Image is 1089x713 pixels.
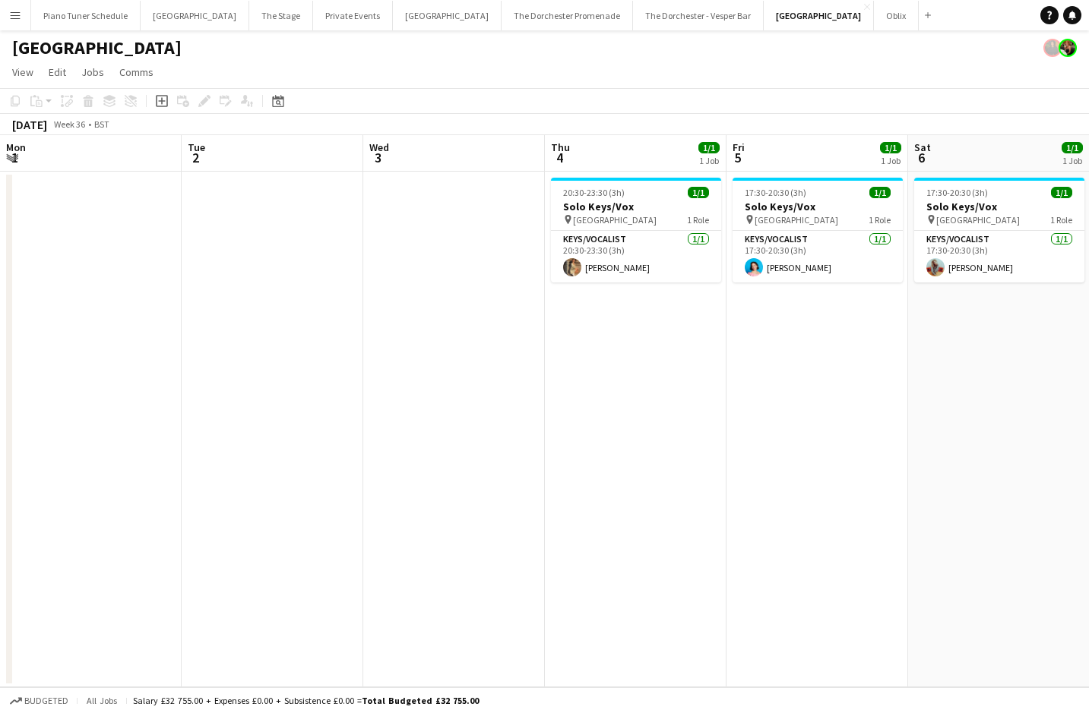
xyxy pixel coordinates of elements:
[688,187,709,198] span: 1/1
[81,65,104,79] span: Jobs
[551,200,721,213] h3: Solo Keys/Vox
[733,231,903,282] app-card-role: Keys/Vocalist1/117:30-20:30 (3h)[PERSON_NAME]
[1062,155,1082,166] div: 1 Job
[1059,39,1077,57] app-user-avatar: Rosie Skuse
[730,149,745,166] span: 5
[551,231,721,282] app-card-role: Keys/Vocalist1/120:30-23:30 (3h)[PERSON_NAME]
[633,1,764,30] button: The Dorchester - Vesper Bar
[362,695,479,706] span: Total Budgeted £32 755.00
[1050,214,1072,226] span: 1 Role
[698,142,720,153] span: 1/1
[43,62,72,82] a: Edit
[914,140,931,154] span: Sat
[914,200,1084,213] h3: Solo Keys/Vox
[563,187,625,198] span: 20:30-23:30 (3h)
[393,1,502,30] button: [GEOGRAPHIC_DATA]
[141,1,249,30] button: [GEOGRAPHIC_DATA]
[874,1,919,30] button: Oblix
[755,214,838,226] span: [GEOGRAPHIC_DATA]
[188,140,205,154] span: Tue
[926,187,988,198] span: 17:30-20:30 (3h)
[367,149,389,166] span: 3
[6,62,40,82] a: View
[573,214,657,226] span: [GEOGRAPHIC_DATA]
[687,214,709,226] span: 1 Role
[551,140,570,154] span: Thu
[119,65,154,79] span: Comms
[881,155,901,166] div: 1 Job
[764,1,874,30] button: [GEOGRAPHIC_DATA]
[313,1,393,30] button: Private Events
[75,62,110,82] a: Jobs
[914,178,1084,282] app-job-card: 17:30-20:30 (3h)1/1Solo Keys/Vox [GEOGRAPHIC_DATA]1 RoleKeys/Vocalist1/117:30-20:30 (3h)[PERSON_N...
[6,140,26,154] span: Mon
[12,36,182,59] h1: [GEOGRAPHIC_DATA]
[880,142,901,153] span: 1/1
[549,149,570,166] span: 4
[745,187,806,198] span: 17:30-20:30 (3h)
[733,178,903,282] app-job-card: 17:30-20:30 (3h)1/1Solo Keys/Vox [GEOGRAPHIC_DATA]1 RoleKeys/Vocalist1/117:30-20:30 (3h)[PERSON_N...
[249,1,313,30] button: The Stage
[1051,187,1072,198] span: 1/1
[869,214,891,226] span: 1 Role
[733,200,903,213] h3: Solo Keys/Vox
[4,149,26,166] span: 1
[551,178,721,282] app-job-card: 20:30-23:30 (3h)1/1Solo Keys/Vox [GEOGRAPHIC_DATA]1 RoleKeys/Vocalist1/120:30-23:30 (3h)[PERSON_N...
[185,149,205,166] span: 2
[733,140,745,154] span: Fri
[94,118,109,130] div: BST
[84,695,120,706] span: All jobs
[49,65,66,79] span: Edit
[699,155,719,166] div: 1 Job
[1062,142,1083,153] span: 1/1
[914,231,1084,282] app-card-role: Keys/Vocalist1/117:30-20:30 (3h)[PERSON_NAME]
[24,696,68,706] span: Budgeted
[50,118,88,130] span: Week 36
[936,214,1020,226] span: [GEOGRAPHIC_DATA]
[12,117,47,132] div: [DATE]
[502,1,633,30] button: The Dorchester Promenade
[912,149,931,166] span: 6
[12,65,33,79] span: View
[369,140,389,154] span: Wed
[31,1,141,30] button: Piano Tuner Schedule
[869,187,891,198] span: 1/1
[8,692,71,709] button: Budgeted
[1043,39,1062,57] app-user-avatar: Celine Amara
[133,695,479,706] div: Salary £32 755.00 + Expenses £0.00 + Subsistence £0.00 =
[113,62,160,82] a: Comms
